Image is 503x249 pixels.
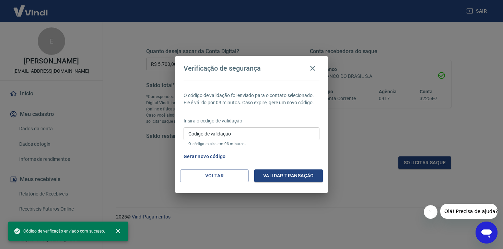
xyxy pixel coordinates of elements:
p: Insira o código de validação [184,117,319,125]
iframe: Fechar mensagem [424,205,437,219]
button: close [110,224,126,239]
p: O código expira em 03 minutos. [188,142,315,146]
iframe: Mensagem da empresa [440,204,498,219]
button: Voltar [180,169,249,182]
span: Código de verificação enviado com sucesso. [14,228,105,235]
h4: Verificação de segurança [184,64,261,72]
button: Validar transação [254,169,323,182]
p: O código de validação foi enviado para o contato selecionado. Ele é válido por 03 minutos. Caso e... [184,92,319,106]
iframe: Botão para abrir a janela de mensagens [476,222,498,244]
button: Gerar novo código [181,150,229,163]
span: Olá! Precisa de ajuda? [4,5,58,10]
